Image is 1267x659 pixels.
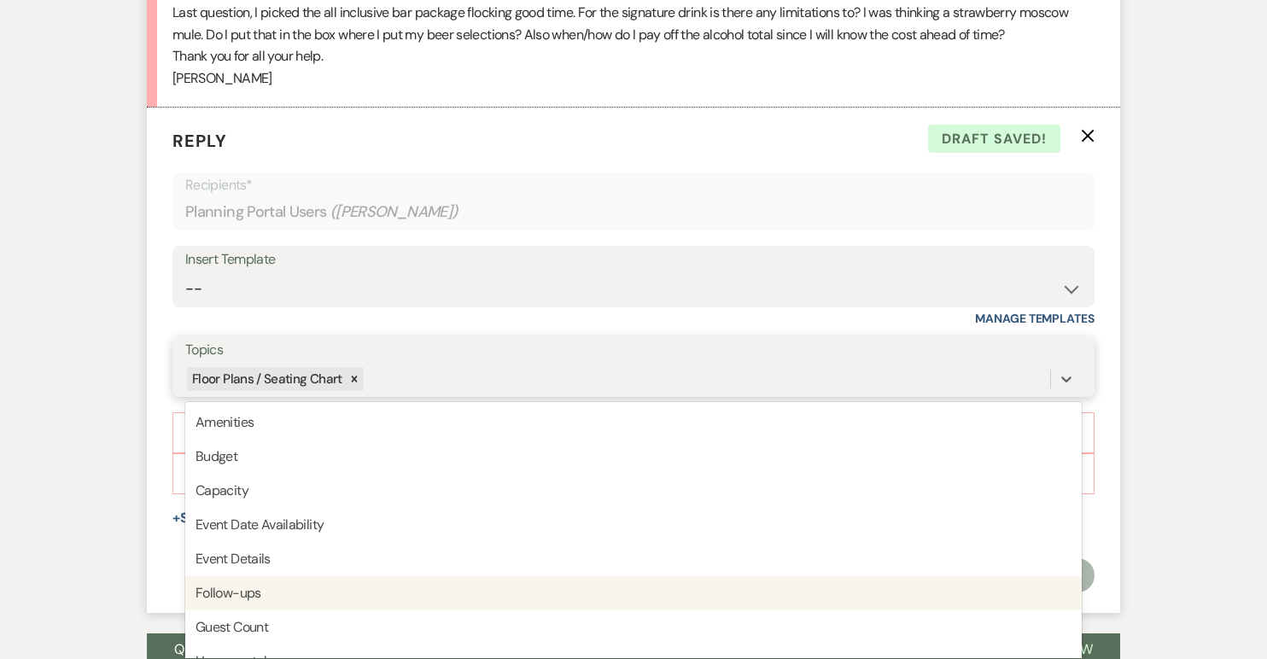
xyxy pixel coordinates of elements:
[185,405,1082,440] div: Amenities
[185,508,1082,542] div: Event Date Availability
[172,511,236,525] button: Share
[187,367,345,392] div: Floor Plans / Seating Chart
[185,542,1082,576] div: Event Details
[172,67,1095,90] p: [PERSON_NAME]
[174,640,321,658] span: Questions from Caterer
[185,440,1082,474] div: Budget
[172,45,1095,67] p: Thank you for all your help.
[172,130,227,152] span: Reply
[185,576,1082,610] div: Follow-ups
[185,610,1082,644] div: Guest Count
[172,511,180,525] span: +
[330,201,458,224] span: ( [PERSON_NAME] )
[975,311,1095,326] a: Manage Templates
[185,195,1082,229] div: Planning Portal Users
[185,338,1082,363] label: Topics
[172,2,1095,45] p: Last question, I picked the all inclusive bar package flocking good time. For the signature drink...
[185,474,1082,508] div: Capacity
[185,174,1082,196] p: Recipients*
[928,125,1060,154] span: Draft saved!
[185,248,1082,272] div: Insert Template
